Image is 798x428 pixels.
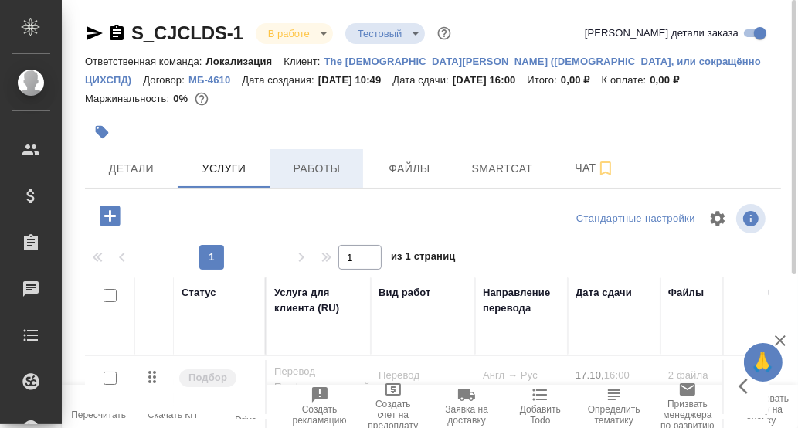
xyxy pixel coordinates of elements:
p: Перевод Профессиональный [379,368,467,399]
span: Работы [280,159,354,178]
span: Чат [558,158,632,178]
span: Папка на Drive [219,404,273,426]
div: Статус [182,285,216,301]
p: Клиент: [284,56,324,67]
p: 2 файла [668,368,745,383]
p: Перевод Профессиональный с ... [274,364,363,410]
span: Услуги [187,159,261,178]
span: Пересчитать [71,409,126,420]
p: 16:00 [604,369,630,381]
button: Тестовый [353,27,407,40]
div: В работе [256,23,333,44]
div: Вид работ [379,285,431,301]
button: 🙏 [744,343,783,382]
p: Итого: [528,74,561,86]
div: Услуга для клиента (RU) [274,285,363,316]
span: Посмотреть информацию [736,204,769,233]
button: В работе [263,27,314,40]
p: Англ → Рус [483,368,560,383]
span: Заявка на доставку [440,404,494,426]
a: МБ-4610 [188,73,242,86]
span: Скачать КП [148,409,197,420]
span: Добавить Todo [513,404,568,426]
button: Определить тематику [577,385,650,428]
p: 0,00 ₽ [561,74,602,86]
button: Пересчитать [62,385,135,428]
p: 17.10, [576,369,604,381]
span: из 1 страниц [391,247,456,270]
button: 710.40 RUB; [192,89,212,109]
p: Маржинальность: [85,93,173,104]
div: Направление перевода [483,285,560,316]
a: S_CJCLDS-1 [131,22,243,43]
p: [DATE] 16:00 [453,74,528,86]
p: К оплате: [602,74,650,86]
div: Дата сдачи [576,285,632,301]
div: split button [572,207,699,231]
span: Создать рекламацию [292,404,347,426]
button: Скопировать ссылку [107,24,126,42]
p: 0,00 ₽ [650,74,691,86]
p: МБ-4610 [188,74,242,86]
p: Локализация [206,56,284,67]
p: Ответственная команда: [85,56,206,67]
p: Договор: [143,74,188,86]
div: В работе [345,23,426,44]
a: The [DEMOGRAPHIC_DATA][PERSON_NAME] ([DEMOGRAPHIC_DATA], или сокращённо ЦИХСПД) [85,54,761,86]
button: Доп статусы указывают на важность/срочность заказа [434,23,454,43]
button: Создать рекламацию [283,385,356,428]
span: Определить тематику [586,404,641,426]
span: Настроить таблицу [699,200,736,237]
p: Дата создания: [242,74,318,86]
span: Детали [94,159,168,178]
p: Дата сдачи: [392,74,452,86]
button: Добавить Todo [504,385,577,428]
span: Smartcat [465,159,539,178]
p: [DATE] 10:49 [318,74,393,86]
svg: Подписаться [596,159,615,178]
p: Подбор [188,370,227,386]
button: Скопировать ссылку для ЯМессенджера [85,24,104,42]
span: 🙏 [750,346,776,379]
div: Файлы [668,285,704,301]
button: Заявка на доставку [430,385,504,428]
span: Файлы [372,159,447,178]
span: [PERSON_NAME] детали заказа [585,25,739,41]
p: The [DEMOGRAPHIC_DATA][PERSON_NAME] ([DEMOGRAPHIC_DATA], или сокращённо ЦИХСПД) [85,56,761,86]
button: Показать кнопки [729,368,766,405]
button: Создать счет на предоплату [356,385,430,428]
button: Призвать менеджера по развитию [650,385,724,428]
button: Добавить услугу [89,200,131,232]
p: 2025 [576,383,653,399]
p: 0% [173,93,192,104]
button: Добавить тэг [85,115,119,149]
